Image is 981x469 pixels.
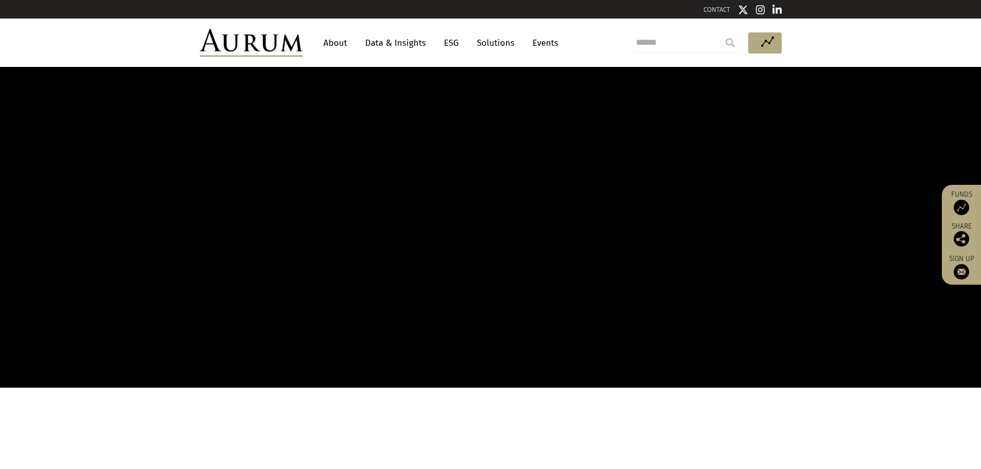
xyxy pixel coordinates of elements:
a: ESG [439,33,464,53]
a: Data & Insights [360,33,431,53]
img: Aurum [200,29,303,57]
img: Sign up to our newsletter [954,264,969,280]
a: Solutions [472,33,520,53]
img: Linkedin icon [772,5,782,15]
input: Submit [720,32,741,53]
img: Instagram icon [756,5,765,15]
a: Sign up [947,254,976,280]
a: Funds [947,190,976,215]
a: About [318,33,352,53]
img: Access Funds [954,200,969,215]
img: Share this post [954,231,969,247]
a: CONTACT [703,6,730,13]
div: Share [947,223,976,247]
img: Twitter icon [738,5,748,15]
a: Events [527,33,558,53]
